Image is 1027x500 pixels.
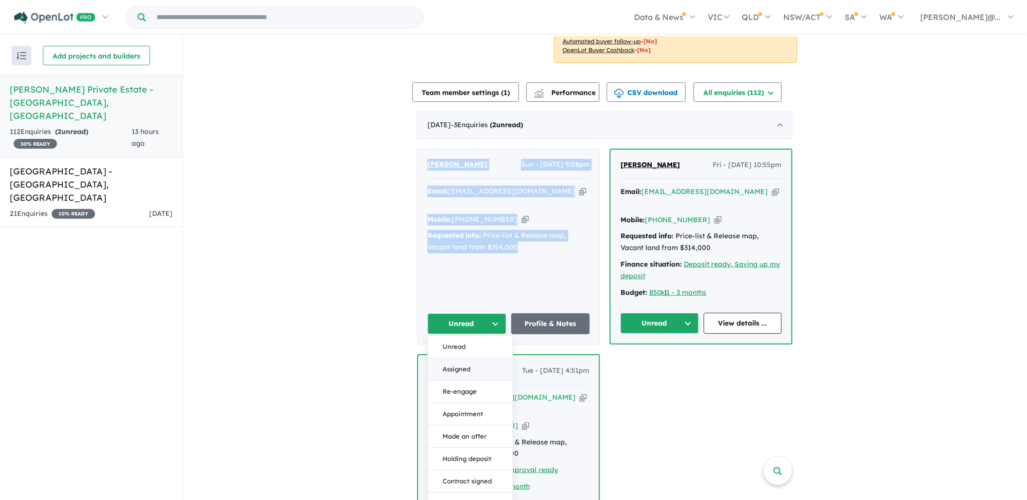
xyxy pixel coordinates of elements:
a: [EMAIL_ADDRESS][DOMAIN_NAME] [641,187,768,196]
button: Copy [579,186,586,196]
button: All enquiries (112) [694,82,782,102]
strong: ( unread) [490,120,523,129]
a: 1 - 3 months [667,288,707,297]
button: Unread [427,313,506,334]
span: [DATE] [149,209,173,218]
strong: Mobile: [620,215,645,224]
strong: Budget: [620,288,647,297]
div: 112 Enquir ies [10,126,132,150]
span: - 3 Enquir ies [451,120,523,129]
a: Pre-approval ready [492,465,558,474]
span: 2 [492,120,496,129]
a: [PHONE_NUMBER] [645,215,711,224]
strong: Requested info: [427,231,481,240]
span: [No] [643,38,657,45]
h5: [GEOGRAPHIC_DATA] - [GEOGRAPHIC_DATA] , [GEOGRAPHIC_DATA] [10,165,173,204]
a: [PHONE_NUMBER] [452,215,518,224]
a: [PERSON_NAME] [427,159,487,171]
span: [PERSON_NAME] [620,160,680,169]
div: Price-list & Release map, Vacant land from $314,000 [620,231,782,254]
span: Fri - [DATE] 10:55pm [713,159,782,171]
strong: Email: [620,187,641,196]
button: Contract signed [428,471,513,493]
span: [No] [637,46,651,54]
u: OpenLot Buyer Cashback [562,46,635,54]
img: download icon [614,89,624,98]
strong: Mobile: [427,215,452,224]
button: Copy [772,187,779,197]
img: Openlot PRO Logo White [14,12,96,24]
div: | [620,287,782,299]
button: Add projects and builders [43,46,150,65]
button: Unread [620,313,699,334]
button: Holding deposit [428,448,513,471]
h5: [PERSON_NAME] Private Estate - [GEOGRAPHIC_DATA] , [GEOGRAPHIC_DATA] [10,83,173,122]
span: Performance [536,88,596,97]
div: 21 Enquir ies [10,208,95,220]
a: View details ... [704,313,782,334]
strong: Requested info: [620,231,674,240]
img: bar-chart.svg [534,92,544,98]
button: Copy [715,215,722,225]
a: [EMAIL_ADDRESS][DOMAIN_NAME] [448,187,575,195]
span: 1 [504,88,507,97]
img: line-chart.svg [535,89,543,94]
span: Tue - [DATE] 4:51pm [522,365,589,377]
strong: Finance situation: [620,260,682,269]
button: Team member settings (1) [412,82,519,102]
u: Automated buyer follow-up [562,38,641,45]
span: 30 % READY [14,139,57,149]
button: Appointment [428,404,513,426]
button: Made an offer [428,426,513,448]
a: 850k [649,288,665,297]
span: Sun - [DATE] 9:08pm [521,159,590,171]
span: 13 hours ago [132,127,159,148]
button: Performance [526,82,600,102]
button: CSV download [607,82,686,102]
span: 2 [58,127,61,136]
strong: ( unread) [55,127,88,136]
button: Re-engage [428,381,513,404]
strong: Email: [427,187,448,195]
button: Copy [580,392,587,403]
div: Price-list & Release map, Vacant land from $314,000 [427,230,590,253]
a: Deposit ready, Saving up my deposit [620,260,780,280]
img: sort.svg [17,52,26,59]
button: Copy [522,214,529,225]
span: 10 % READY [52,209,95,219]
a: [PERSON_NAME] [620,159,680,171]
button: Copy [522,421,529,431]
div: [DATE] [417,112,793,139]
button: Assigned [428,359,513,381]
span: [PERSON_NAME] [427,160,487,169]
input: Try estate name, suburb, builder or developer [148,7,421,28]
button: Unread [428,336,513,359]
span: [PERSON_NAME]@... [921,12,1001,22]
a: Profile & Notes [511,313,590,334]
